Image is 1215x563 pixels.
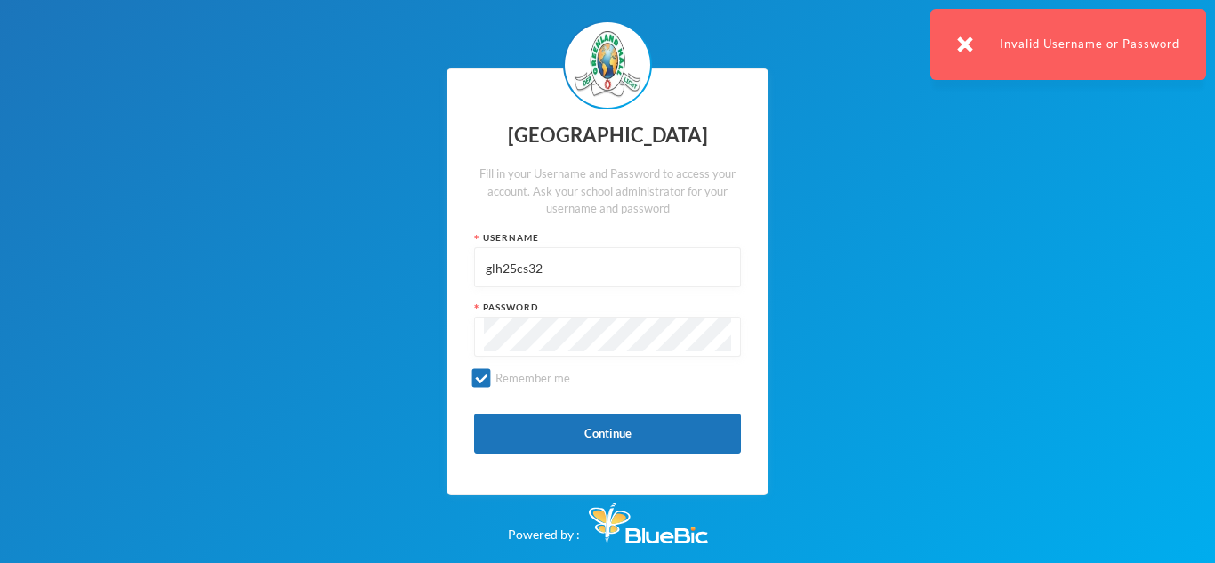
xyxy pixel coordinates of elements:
[589,503,708,543] img: Bluebic
[508,495,708,543] div: Powered by :
[488,371,577,385] span: Remember me
[930,9,1206,80] div: Invalid Username or Password
[474,231,741,245] div: Username
[474,414,741,454] button: Continue
[474,301,741,314] div: Password
[474,118,741,153] div: [GEOGRAPHIC_DATA]
[474,165,741,218] div: Fill in your Username and Password to access your account. Ask your school administrator for your...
